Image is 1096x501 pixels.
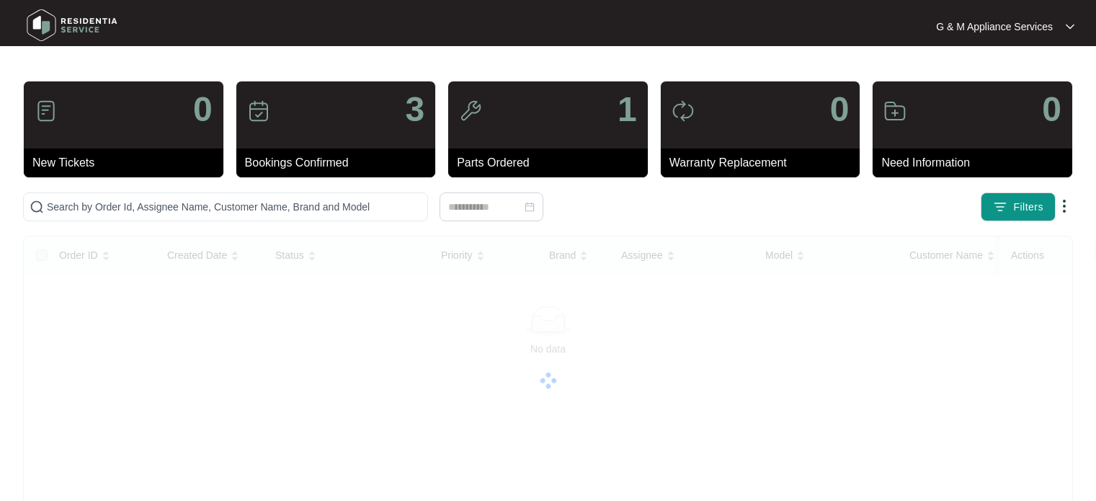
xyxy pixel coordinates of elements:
[1042,92,1061,127] p: 0
[1066,23,1074,30] img: dropdown arrow
[457,154,648,172] p: Parts Ordered
[193,92,213,127] p: 0
[1056,198,1073,215] img: dropdown arrow
[47,199,422,215] input: Search by Order Id, Assignee Name, Customer Name, Brand and Model
[669,154,860,172] p: Warranty Replacement
[32,154,223,172] p: New Tickets
[459,99,482,123] img: icon
[405,92,424,127] p: 3
[1013,200,1043,215] span: Filters
[247,99,270,123] img: icon
[881,154,1072,172] p: Need Information
[30,200,44,214] img: search-icon
[936,19,1053,34] p: G & M Appliance Services
[993,200,1007,214] img: filter icon
[981,192,1056,221] button: filter iconFilters
[35,99,58,123] img: icon
[618,92,637,127] p: 1
[830,92,850,127] p: 0
[22,4,122,47] img: residentia service logo
[672,99,695,123] img: icon
[883,99,906,123] img: icon
[245,154,436,172] p: Bookings Confirmed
